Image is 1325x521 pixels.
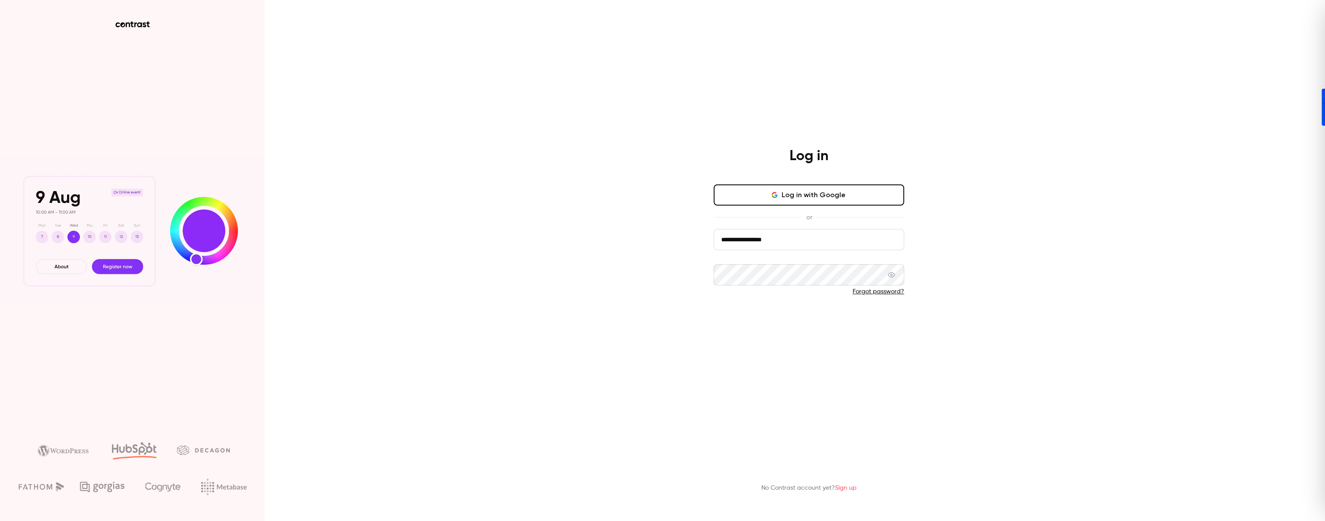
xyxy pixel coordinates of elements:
img: decagon [177,445,230,455]
p: No Contrast account yet? [761,484,857,493]
h4: Log in [790,147,828,165]
span: or [802,213,816,222]
a: Sign up [835,485,857,491]
button: Log in [714,310,904,331]
a: Forgot password? [853,289,904,295]
button: Log in with Google [714,184,904,206]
